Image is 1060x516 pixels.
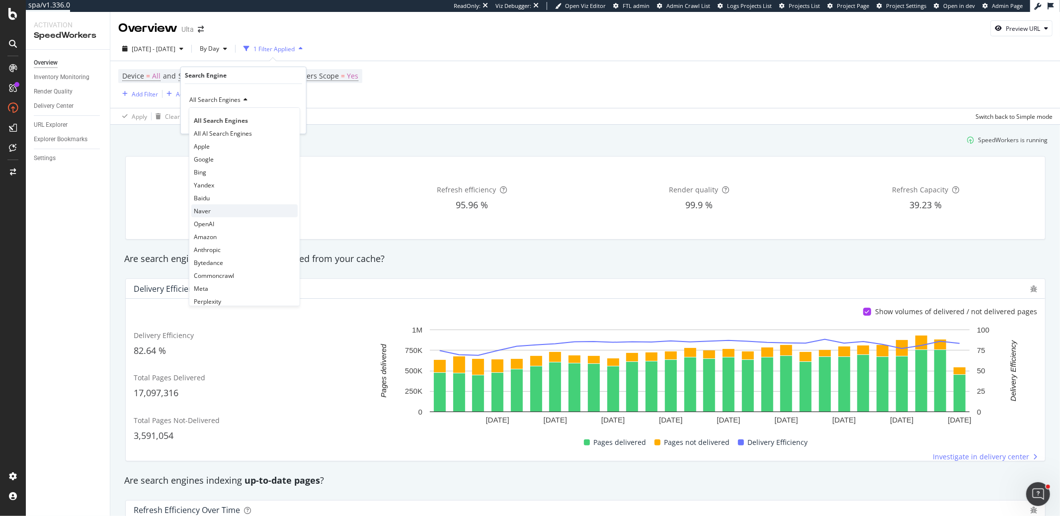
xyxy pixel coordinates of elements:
[405,387,422,396] text: 250K
[341,71,345,81] span: =
[886,2,926,9] span: Project Settings
[789,2,820,9] span: Projects List
[664,436,730,448] span: Pages not delivered
[779,2,820,10] a: Projects List
[118,88,158,100] button: Add Filter
[196,44,219,53] span: By Day
[977,387,985,396] text: 25
[194,284,208,292] span: Meta
[165,112,180,121] div: Clear
[827,2,869,10] a: Project Page
[134,344,166,356] span: 82.64 %
[119,253,1052,265] div: Are search engines delivered from your cache?
[194,258,223,266] span: Bytedance
[34,58,103,68] a: Overview
[132,90,158,98] div: Add Filter
[990,20,1053,36] button: Preview URL
[933,452,1037,462] a: Investigate in delivery center
[1026,482,1050,506] iframe: Intercom live chat
[34,134,103,145] a: Explorer Bookmarks
[1030,507,1037,514] div: bug
[892,185,948,194] span: Refresh Capacity
[134,430,173,441] span: 3,591,054
[134,416,220,425] span: Total Pages Not-Delivered
[152,108,180,124] button: Clear
[362,325,1037,428] svg: A chart.
[118,41,187,57] button: [DATE] - [DATE]
[748,436,808,448] span: Delivery Efficiency
[34,153,56,164] div: Settings
[178,71,226,81] span: Search Engine
[253,45,295,53] div: 1 Filter Applied
[176,90,221,98] div: Add Filter Group
[118,108,147,124] button: Apply
[454,2,481,10] div: ReadOnly:
[486,416,509,424] text: [DATE]
[194,206,211,215] span: Naver
[194,142,210,150] span: Apple
[613,2,650,10] a: FTL admin
[34,120,103,130] a: URL Explorer
[977,346,985,354] text: 75
[717,416,740,424] text: [DATE]
[977,408,981,416] text: 0
[456,199,488,211] span: 95.96 %
[163,88,221,100] button: Add Filter Group
[992,2,1023,9] span: Admin Page
[34,72,89,83] div: Inventory Monitoring
[134,505,240,515] div: Refresh Efficiency over time
[34,72,103,83] a: Inventory Monitoring
[1006,24,1040,33] div: Preview URL
[134,284,242,294] div: Delivery Efficiency over time
[132,45,175,53] span: [DATE] - [DATE]
[837,2,869,9] span: Project Page
[194,219,214,228] span: OpenAI
[34,120,68,130] div: URL Explorer
[437,185,496,194] span: Refresh efficiency
[666,2,710,9] span: Admin Crawl List
[594,436,647,448] span: Pages delivered
[890,416,913,424] text: [DATE]
[877,2,926,10] a: Project Settings
[194,232,217,241] span: Amazon
[194,271,234,279] span: Commoncrawl
[34,20,102,30] div: Activation
[405,366,422,375] text: 500K
[194,245,221,254] span: Anthropic
[34,86,103,97] a: Render Quality
[194,180,214,189] span: Yandex
[163,71,176,81] span: and
[189,95,241,104] span: All Search Engines
[134,387,178,399] span: 17,097,316
[152,69,161,83] span: All
[196,41,231,57] button: By Day
[418,408,422,416] text: 0
[909,199,942,211] span: 39.23 %
[194,193,210,202] span: Baidu
[405,346,422,354] text: 750K
[134,373,205,382] span: Total Pages Delivered
[146,71,150,81] span: =
[659,416,682,424] text: [DATE]
[977,326,989,334] text: 100
[978,136,1048,144] div: SpeedWorkers is running
[194,297,221,305] span: Perplexity
[727,2,772,9] span: Logs Projects List
[240,41,307,57] button: 1 Filter Applied
[347,69,358,83] span: Yes
[495,2,531,10] div: Viz Debugger:
[185,71,227,80] div: Search Engine
[544,416,567,424] text: [DATE]
[982,2,1023,10] a: Admin Page
[134,331,194,340] span: Delivery Efficiency
[185,116,216,126] button: Cancel
[1009,340,1017,401] text: Delivery Efficiency
[555,2,606,10] a: Open Viz Editor
[194,116,248,124] span: All Search Engines
[657,2,710,10] a: Admin Crawl List
[832,416,856,424] text: [DATE]
[933,452,1029,462] span: Investigate in delivery center
[977,366,985,375] text: 50
[34,101,74,111] div: Delivery Center
[412,326,422,334] text: 1M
